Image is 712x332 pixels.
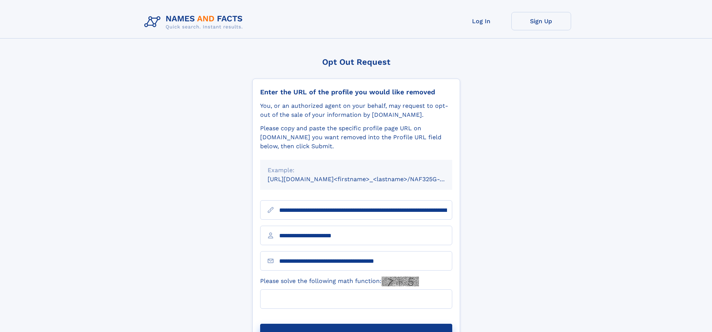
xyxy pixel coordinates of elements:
a: Log In [451,12,511,30]
label: Please solve the following math function: [260,277,419,286]
div: Example: [268,166,445,175]
img: Logo Names and Facts [141,12,249,32]
div: Enter the URL of the profile you would like removed [260,88,452,96]
a: Sign Up [511,12,571,30]
div: Opt Out Request [252,57,460,67]
small: [URL][DOMAIN_NAME]<firstname>_<lastname>/NAF325G-xxxxxxxx [268,176,466,183]
div: Please copy and paste the specific profile page URL on [DOMAIN_NAME] you want removed into the Pr... [260,124,452,151]
div: You, or an authorized agent on your behalf, may request to opt-out of the sale of your informatio... [260,101,452,119]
